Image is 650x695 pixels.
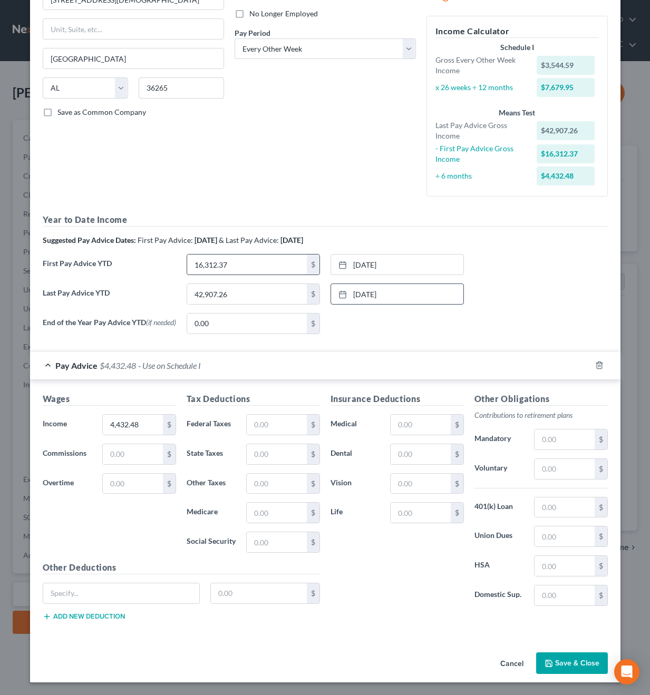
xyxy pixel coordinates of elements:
div: - First Pay Advice Gross Income [430,143,532,164]
div: $ [307,532,319,552]
div: $3,544.59 [537,56,595,75]
div: $ [595,459,607,479]
input: Enter city... [43,48,224,68]
span: - Use on Schedule I [138,360,201,370]
input: 0.00 [247,474,306,494]
label: Federal Taxes [181,414,241,435]
span: Pay Advice [55,360,98,370]
input: Unit, Suite, etc... [43,19,224,39]
div: $ [307,583,319,603]
h5: Wages [43,393,176,406]
span: & Last Pay Advice: [219,236,279,244]
h5: Other Deductions [43,561,320,574]
label: Medical [325,414,385,435]
label: Life [325,502,385,523]
div: $ [307,444,319,464]
label: State Taxes [181,444,241,465]
input: 0.00 [187,284,307,304]
input: 0.00 [247,444,306,464]
label: End of the Year Pay Advice YTD [37,313,181,342]
input: 0.00 [391,474,450,494]
label: 401(k) Loan [469,497,529,518]
label: Dental [325,444,385,465]
input: 0.00 [535,585,594,605]
div: $4,432.48 [537,167,595,185]
button: Add new deduction [43,612,125,621]
h5: Year to Date Income [43,213,608,227]
h5: Income Calculator [435,25,599,38]
button: Cancel [492,653,532,674]
label: HSA [469,555,529,576]
div: $ [451,503,463,523]
input: 0.00 [103,444,162,464]
span: Pay Period [235,28,270,37]
div: $ [163,444,176,464]
div: x 26 weeks ÷ 12 months [430,82,532,93]
label: Vision [325,473,385,494]
span: $4,432.48 [100,360,136,370]
div: $ [595,497,607,517]
input: 0.00 [247,532,306,552]
span: Income [43,419,67,428]
input: 0.00 [535,459,594,479]
div: $ [163,415,176,435]
h5: Tax Deductions [187,393,320,406]
label: Domestic Sup. [469,585,529,606]
div: ÷ 6 months [430,171,532,181]
label: First Pay Advice YTD [37,254,181,283]
input: 0.00 [535,556,594,576]
input: Specify... [43,583,200,603]
span: Save as Common Company [57,107,146,116]
input: 0.00 [211,583,307,603]
label: Mandatory [469,429,529,450]
button: Save & Close [536,652,608,674]
input: 0.00 [391,415,450,435]
div: $16,312.37 [537,144,595,163]
a: [DATE] [331,284,463,304]
span: (if needed) [146,318,176,327]
div: $ [595,556,607,576]
div: $ [307,314,319,334]
div: $42,907.26 [537,121,595,140]
div: Schedule I [435,42,599,53]
div: $ [307,254,319,275]
input: 0.00 [187,314,307,334]
h5: Insurance Deductions [331,393,464,406]
strong: [DATE] [195,236,217,244]
div: $ [307,474,319,494]
strong: [DATE] [280,236,303,244]
p: Contributions to retirement plans [474,410,608,420]
span: No Longer Employed [249,9,318,18]
span: First Pay Advice: [138,236,193,244]
div: $ [307,284,319,304]
input: 0.00 [187,254,307,275]
div: Last Pay Advice Gross Income [430,120,532,141]
input: 0.00 [391,503,450,523]
input: 0.00 [535,497,594,517]
div: Open Intercom Messenger [614,659,639,684]
label: Medicare [181,502,241,523]
label: Last Pay Advice YTD [37,283,181,313]
input: 0.00 [247,503,306,523]
input: 0.00 [247,415,306,435]
label: Voluntary [469,458,529,479]
input: 0.00 [391,444,450,464]
label: Commissions [37,444,98,465]
div: $ [451,444,463,464]
div: $7,679.95 [537,78,595,97]
div: Means Test [435,107,599,118]
a: [DATE] [331,254,463,275]
strong: Suggested Pay Advice Dates: [43,236,136,244]
input: 0.00 [535,429,594,449]
input: 0.00 [103,474,162,494]
input: 0.00 [103,415,162,435]
input: 0.00 [535,526,594,546]
label: Union Dues [469,526,529,547]
input: Enter zip... [139,77,224,99]
div: $ [307,503,319,523]
div: $ [307,415,319,435]
label: Social Security [181,532,241,553]
div: Gross Every Other Week Income [430,55,532,76]
div: $ [595,526,607,546]
div: $ [451,415,463,435]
